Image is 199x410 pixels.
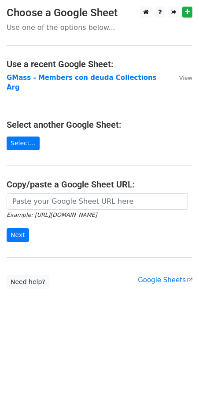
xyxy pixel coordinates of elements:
a: GMass - Members con deuda Collections Arg [7,74,157,92]
h4: Copy/paste a Google Sheet URL: [7,179,192,190]
a: Need help? [7,275,49,289]
small: View [179,75,192,81]
iframe: Chat Widget [155,368,199,410]
h4: Use a recent Google Sheet: [7,59,192,69]
a: Select... [7,137,40,150]
h3: Choose a Google Sheet [7,7,192,19]
a: View [170,74,192,82]
p: Use one of the options below... [7,23,192,32]
input: Paste your Google Sheet URL here [7,193,188,210]
small: Example: [URL][DOMAIN_NAME] [7,212,97,218]
h4: Select another Google Sheet: [7,119,192,130]
a: Google Sheets [138,276,192,284]
input: Next [7,228,29,242]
